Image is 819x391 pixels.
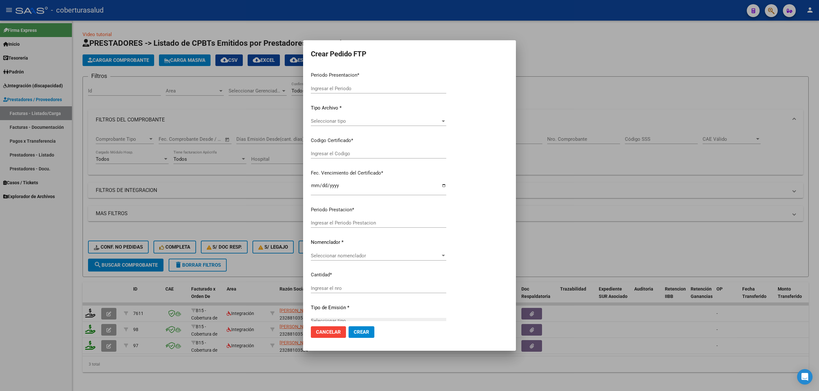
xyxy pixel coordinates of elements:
[311,326,346,338] button: Cancelar
[311,253,440,259] span: Seleccionar nomenclador
[311,169,446,177] p: Fec. Vencimiento del Certificado
[311,118,440,124] span: Seleccionar tipo
[311,206,446,214] p: Periodo Prestacion
[311,304,446,311] p: Tipo de Emisión *
[311,72,446,79] p: Periodo Presentacion
[316,329,341,335] span: Cancelar
[311,104,446,112] p: Tipo Archivo *
[311,137,446,144] p: Codigo Certificado
[311,318,446,324] span: Seleccionar tipo
[311,48,508,60] h2: Crear Pedido FTP
[354,329,369,335] span: Crear
[311,271,446,279] p: Cantidad
[311,239,446,246] p: Nomenclador *
[797,369,813,385] div: Open Intercom Messenger
[349,326,374,338] button: Crear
